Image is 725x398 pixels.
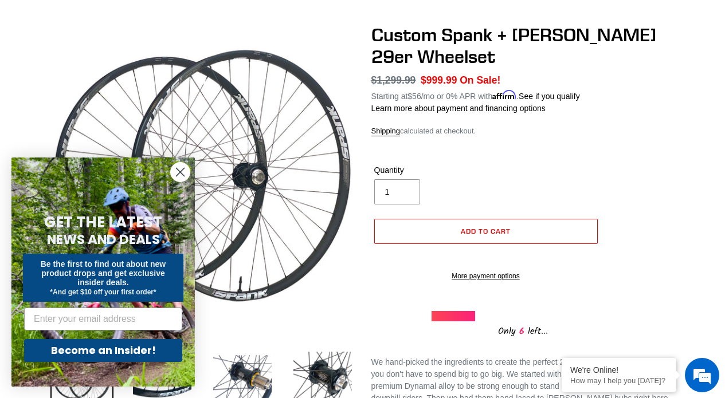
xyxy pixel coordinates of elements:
a: More payment options [374,271,598,281]
span: Affirm [492,90,516,100]
span: Add to cart [461,227,511,235]
span: NEWS AND DEALS [47,230,160,249]
p: Starting at /mo or 0% APR with . [371,88,580,103]
span: GET THE LATEST [44,212,162,233]
a: Learn more about payment and financing options [371,104,546,113]
span: On Sale! [460,73,500,88]
button: Add to cart [374,219,598,244]
button: Become an Insider! [24,339,182,362]
s: $1,299.99 [371,74,416,86]
input: Enter your email address [24,308,182,330]
span: Be the first to find out about new product drops and get exclusive insider deals. [41,259,166,287]
div: We're Online! [570,365,668,375]
div: Only left... [432,321,615,339]
span: 6 [516,324,528,338]
button: Close dialog [170,162,190,182]
a: Shipping [371,127,401,136]
h1: Custom Spank + [PERSON_NAME] 29er Wheelset [371,24,675,68]
span: $56 [407,92,421,101]
p: How may I help you today? [570,376,668,385]
label: Quantity [374,164,483,176]
span: *And get $10 off your first order* [50,288,156,296]
a: See if you qualify - Learn more about Affirm Financing (opens in modal) [519,92,580,101]
span: $999.99 [421,74,457,86]
div: calculated at checkout. [371,125,675,137]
